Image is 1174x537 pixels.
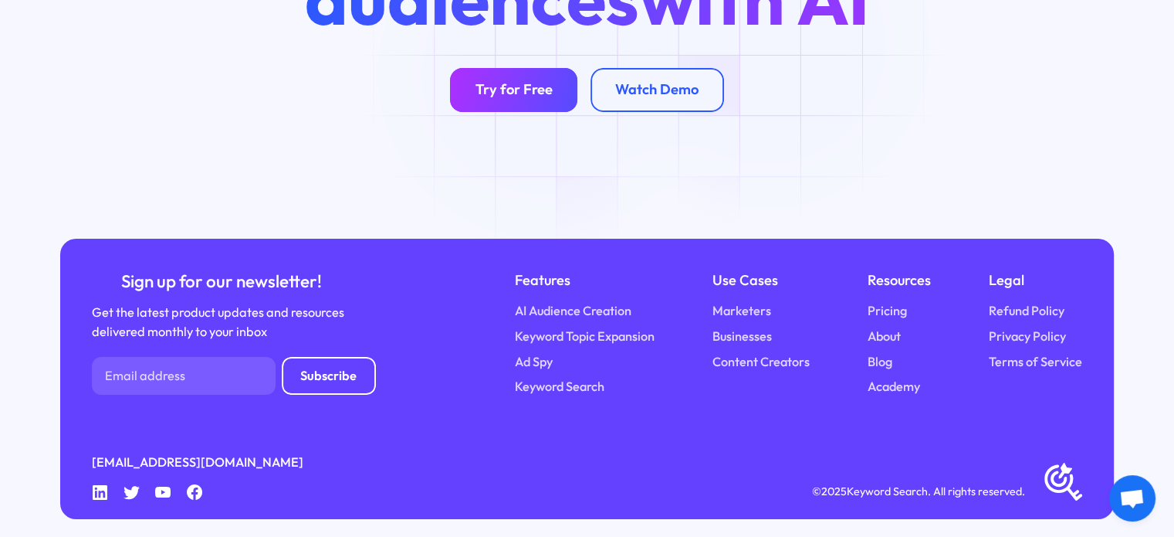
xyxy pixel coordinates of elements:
a: Ad Spy [515,352,553,372]
img: tab_keywords_by_traffic_grey.svg [154,90,166,102]
div: v 4.0.25 [43,25,76,37]
div: Legal [989,270,1082,292]
form: Newsletter Form [92,357,376,395]
div: Use Cases [712,270,810,292]
a: Academy [868,377,920,396]
a: Pricing [868,301,907,321]
div: Keywords by Traffic [171,91,260,101]
a: Terms of Service [989,352,1082,372]
a: AI Audience Creation [515,301,631,321]
a: Refund Policy [989,301,1064,321]
a: Keyword Topic Expansion [515,327,655,346]
a: Businesses [712,327,772,346]
a: Content Creators [712,352,810,372]
div: Open chat [1109,475,1155,522]
a: Watch Demo [590,68,724,112]
span: 2025 [821,484,847,498]
div: Domain: [DOMAIN_NAME] [40,40,170,53]
div: © Keyword Search. All rights reserved. [812,483,1025,500]
div: Watch Demo [615,81,699,99]
input: Subscribe [282,357,376,395]
img: logo_orange.svg [25,25,37,37]
a: About [868,327,901,346]
div: Sign up for our newsletter! [92,270,350,294]
div: Resources [868,270,931,292]
img: tab_domain_overview_orange.svg [42,90,54,102]
div: Domain Overview [59,91,138,101]
div: Try for Free [475,81,553,99]
div: Get the latest product updates and resources delivered monthly to your inbox [92,303,350,341]
input: Email address [92,357,275,395]
img: website_grey.svg [25,40,37,53]
div: Features [515,270,655,292]
a: Marketers [712,301,771,321]
a: Try for Free [450,68,577,112]
a: Blog [868,352,892,372]
a: [EMAIL_ADDRESS][DOMAIN_NAME] [92,453,303,472]
a: Keyword Search [515,377,604,396]
a: Privacy Policy [989,327,1066,346]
